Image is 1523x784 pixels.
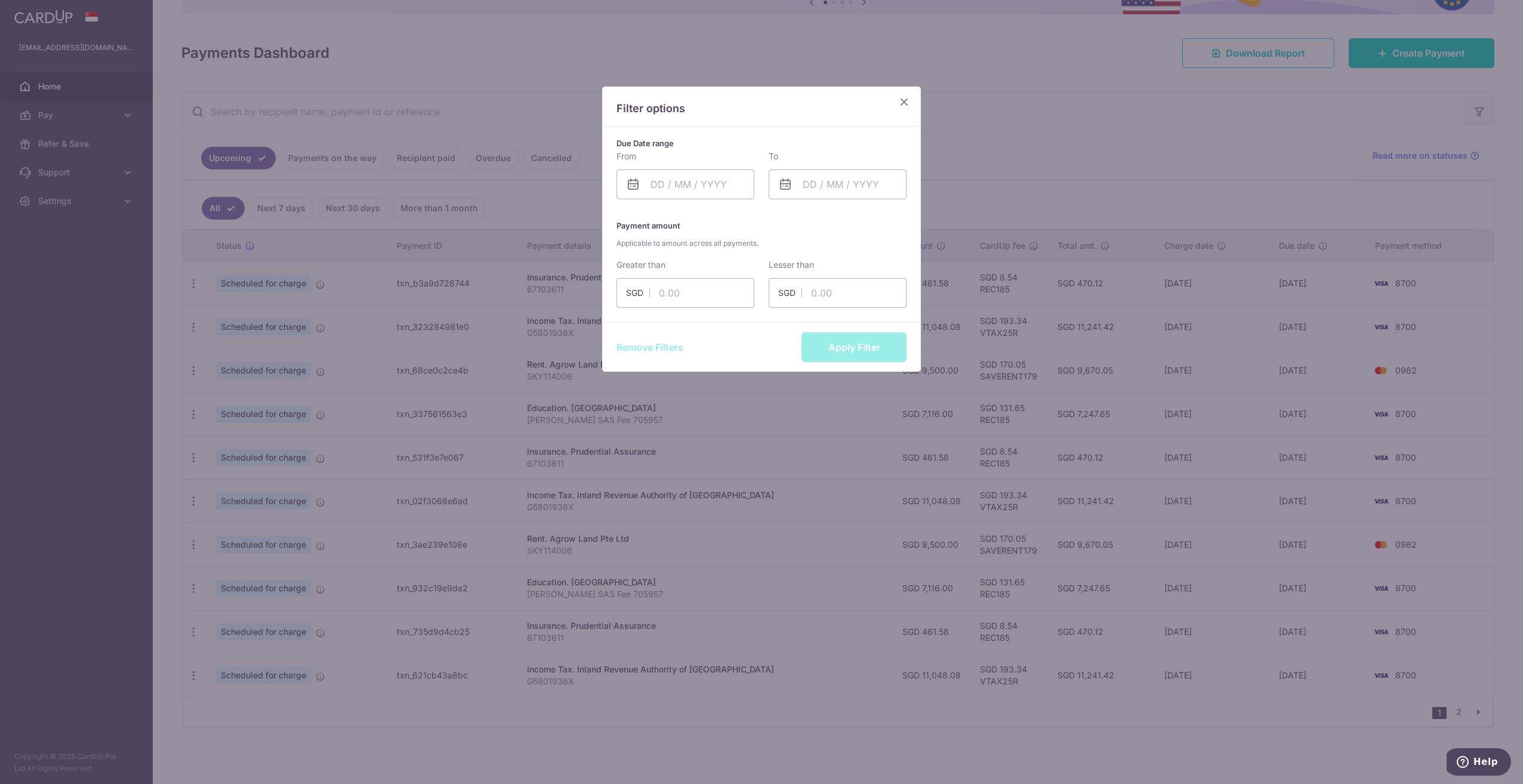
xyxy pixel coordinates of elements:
[616,259,665,271] label: Greater than
[616,218,907,249] p: Payment amount
[1447,748,1511,778] iframe: Opens a widget where you can find more information
[616,169,754,199] input: DD / MM / YYYY
[778,287,802,299] span: SGD
[616,237,907,249] span: Applicable to amount across all payments.
[769,169,907,199] input: DD / MM / YYYY
[769,259,814,271] label: Lesser than
[769,150,778,162] label: To
[616,136,907,150] p: Due Date range
[616,101,907,116] p: Filter options
[616,278,754,308] input: 0.00
[616,150,636,162] label: From
[626,287,650,299] span: SGD
[897,95,911,109] button: Close
[769,278,907,308] input: 0.00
